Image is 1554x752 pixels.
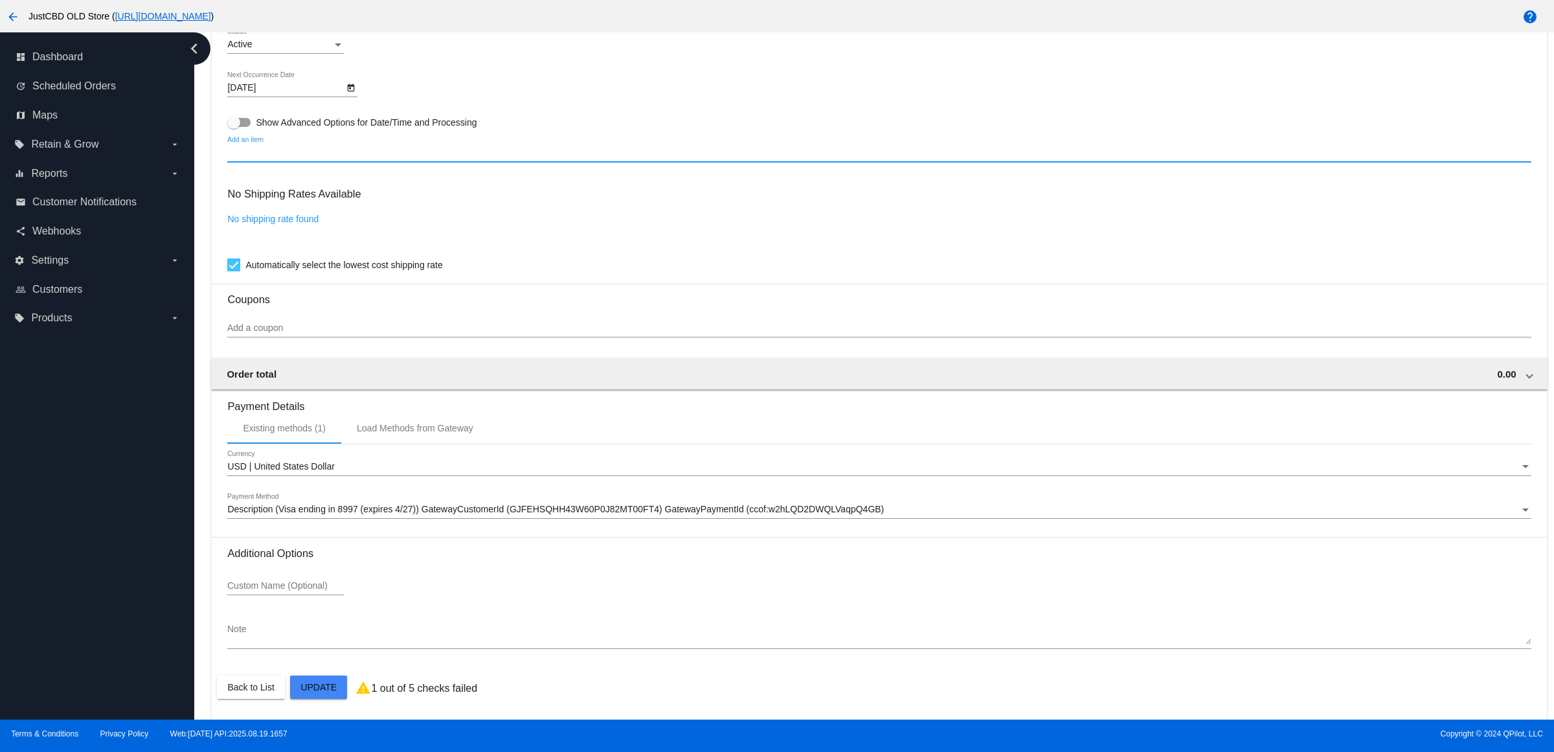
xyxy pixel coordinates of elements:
a: email Customer Notifications [16,192,180,212]
i: update [16,81,26,91]
span: Back to List [227,682,274,692]
a: Terms & Conditions [11,729,78,738]
span: Webhooks [32,225,81,237]
a: No shipping rate found [227,214,319,224]
mat-select: Currency [227,462,1531,472]
button: Back to List [217,676,284,699]
div: Existing methods (1) [243,423,326,433]
i: arrow_drop_down [170,168,180,179]
i: arrow_drop_down [170,255,180,266]
span: Customers [32,284,82,295]
span: Update [300,682,337,692]
span: Retain & Grow [31,139,98,150]
i: map [16,110,26,120]
p: 1 out of 5 checks failed [371,683,477,694]
input: Add an item [227,148,1531,158]
i: dashboard [16,52,26,62]
mat-select: Status [227,40,344,50]
i: settings [14,255,25,266]
i: chevron_left [184,38,205,59]
h3: Payment Details [227,391,1531,413]
span: Description (Visa ending in 8997 (expires 4/27)) GatewayCustomerId (GJFEHSQHH43W60P0J82MT00FT4) G... [227,504,884,514]
span: Reports [31,168,67,179]
span: Dashboard [32,51,83,63]
i: people_outline [16,284,26,295]
input: Add a coupon [227,323,1531,334]
span: JustCBD OLD Store ( ) [28,11,214,21]
span: Settings [31,255,69,266]
a: people_outline Customers [16,279,180,300]
i: local_offer [14,139,25,150]
span: Active [227,39,252,49]
button: Update [290,676,347,699]
span: Scheduled Orders [32,80,116,92]
i: equalizer [14,168,25,179]
mat-icon: help [1522,9,1538,25]
a: share Webhooks [16,221,180,242]
span: Show Advanced Options for Date/Time and Processing [256,116,477,129]
button: Open calendar [344,80,357,94]
h3: Coupons [227,284,1531,306]
mat-icon: arrow_back [5,9,21,25]
h3: Additional Options [227,547,1531,560]
mat-select: Payment Method [227,505,1531,515]
a: Privacy Policy [100,729,149,738]
i: arrow_drop_down [170,313,180,323]
div: Load Methods from Gateway [357,423,473,433]
span: Copyright © 2024 QPilot, LLC [788,729,1543,738]
span: Customer Notifications [32,196,137,208]
mat-icon: warning [355,680,371,696]
mat-expansion-panel-header: Order total 0.00 [211,358,1547,389]
i: email [16,197,26,207]
i: share [16,226,26,236]
i: arrow_drop_down [170,139,180,150]
a: dashboard Dashboard [16,47,180,67]
span: USD | United States Dollar [227,461,334,472]
span: 0.00 [1497,369,1516,380]
span: Automatically select the lowest cost shipping rate [245,257,442,273]
a: update Scheduled Orders [16,76,180,97]
input: Next Occurrence Date [227,83,344,93]
span: Products [31,312,72,324]
h3: No Shipping Rates Available [227,180,361,208]
a: map Maps [16,105,180,126]
input: Custom Name (Optional) [227,581,344,591]
a: [URL][DOMAIN_NAME] [115,11,211,21]
i: local_offer [14,313,25,323]
a: Web:[DATE] API:2025.08.19.1657 [170,729,287,738]
span: Maps [32,109,58,121]
span: Order total [227,369,276,380]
